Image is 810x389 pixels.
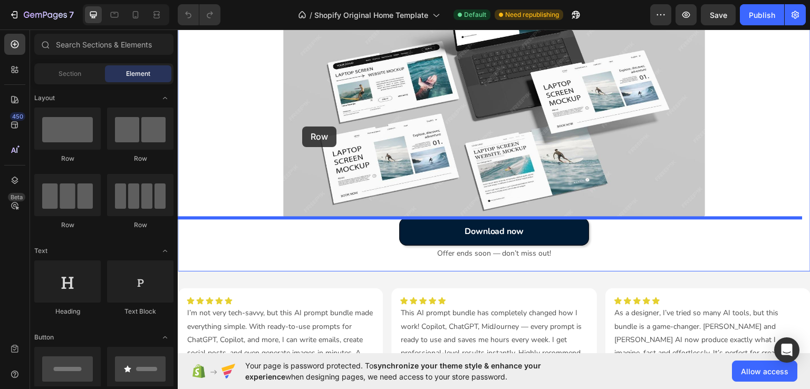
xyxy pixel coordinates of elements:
[59,69,81,79] span: Section
[178,30,810,353] iframe: Design area
[107,220,173,230] div: Row
[741,366,788,377] span: Allow access
[34,333,54,342] span: Button
[505,10,559,20] span: Need republishing
[69,8,74,21] p: 7
[245,360,582,382] span: Your page is password protected. To when designing pages, we need access to your store password.
[107,154,173,163] div: Row
[245,361,541,381] span: synchronize your theme style & enhance your experience
[34,154,101,163] div: Row
[710,11,727,20] span: Save
[157,90,173,106] span: Toggle open
[107,307,173,316] div: Text Block
[310,9,312,21] span: /
[732,361,797,382] button: Allow access
[8,193,25,201] div: Beta
[34,307,101,316] div: Heading
[34,93,55,103] span: Layout
[157,329,173,346] span: Toggle open
[157,242,173,259] span: Toggle open
[740,4,784,25] button: Publish
[464,10,486,20] span: Default
[126,69,150,79] span: Element
[178,4,220,25] div: Undo/Redo
[10,112,25,121] div: 450
[34,34,173,55] input: Search Sections & Elements
[34,220,101,230] div: Row
[701,4,736,25] button: Save
[34,246,47,256] span: Text
[314,9,428,21] span: Shopify Original Home Template
[4,4,79,25] button: 7
[774,337,799,363] div: Open Intercom Messenger
[749,9,775,21] div: Publish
